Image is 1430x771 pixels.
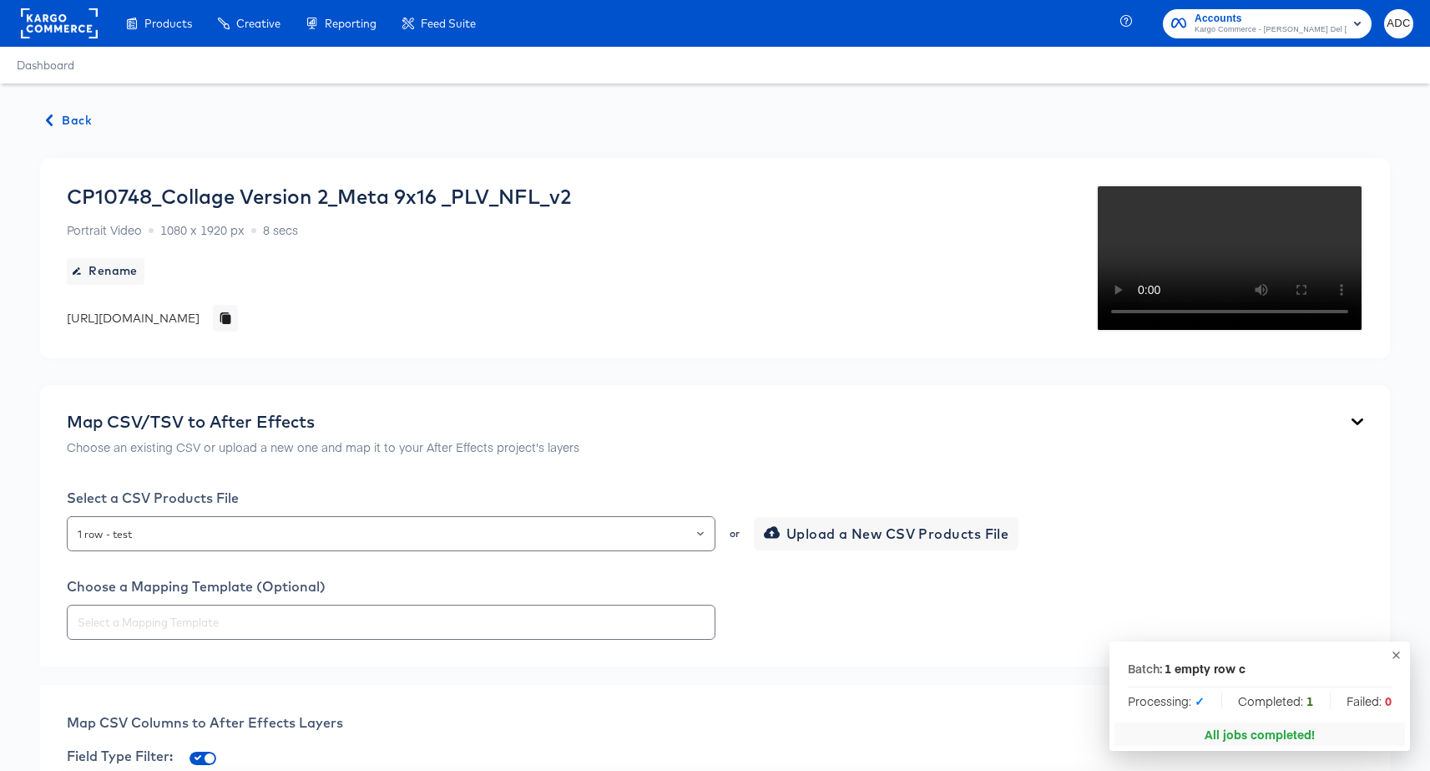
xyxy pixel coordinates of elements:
[1347,692,1392,709] span: Failed:
[1128,660,1162,677] p: Batch:
[47,110,92,131] span: Back
[1163,9,1372,38] button: AccountsKargo Commerce - [PERSON_NAME] Del [PERSON_NAME]
[160,221,245,238] span: 1080 x 1920 px
[1384,9,1413,38] button: ADC
[421,17,476,30] span: Feed Suite
[67,412,579,432] div: Map CSV/TSV to After Effects
[1128,692,1205,709] span: Processing:
[17,58,74,72] a: Dashboard
[67,714,343,731] span: Map CSV Columns to After Effects Layers
[67,258,144,285] button: Rename
[1385,692,1392,709] strong: 0
[67,310,200,327] div: [URL][DOMAIN_NAME]
[1205,726,1315,743] div: All jobs completed!
[73,261,138,282] span: Rename
[1195,692,1205,709] strong: ✓
[728,529,741,539] div: or
[67,578,1363,595] div: Choose a Mapping Template (Optional)
[1165,660,1246,677] div: 1 empty row c
[1195,10,1347,28] span: Accounts
[1096,185,1363,332] video: Your browser does not support the video tag.
[697,522,704,545] button: Open
[67,748,173,764] span: Field Type Filter:
[236,17,280,30] span: Creative
[74,525,708,544] input: Select a Products File
[67,221,142,238] span: Portrait Video
[67,185,571,208] div: CP10748_Collage Version 2_Meta 9x16 _PLV_NFL_v2
[40,110,99,131] button: Back
[1306,692,1313,709] strong: 1
[74,613,708,632] input: Select a Mapping Template
[144,17,192,30] span: Products
[263,221,298,238] span: 8 secs
[1238,692,1313,709] span: Completed:
[1391,14,1407,33] span: ADC
[1195,23,1347,37] span: Kargo Commerce - [PERSON_NAME] Del [PERSON_NAME]
[325,17,376,30] span: Reporting
[67,489,1363,506] div: Select a CSV Products File
[767,522,1009,545] span: Upload a New CSV Products File
[67,439,579,455] p: Choose an existing CSV or upload a new one and map it to your After Effects project's layers
[754,517,1019,550] button: Upload a New CSV Products File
